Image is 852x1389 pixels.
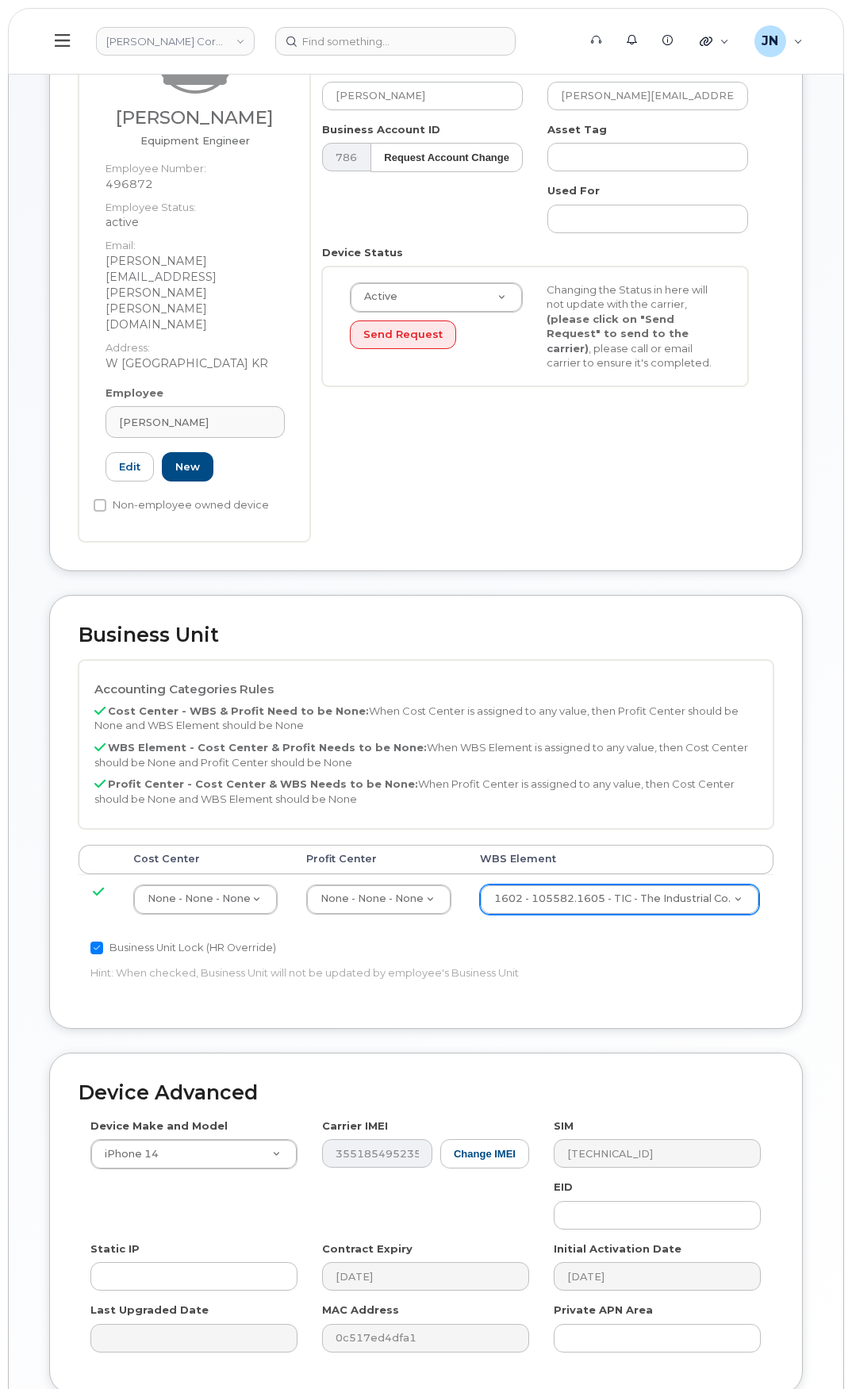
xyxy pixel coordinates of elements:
[90,965,529,980] p: Hint: When checked, Business Unit will not be updated by employee's Business Unit
[494,892,731,904] span: 1602 - 105582.1605 - TIC - The Industrial Co.
[94,683,758,696] h4: Accounting Categories Rules
[689,25,740,57] div: Quicklinks
[94,499,106,512] input: Non-employee owned device
[94,777,758,806] p: When Profit Center is assigned to any value, then Cost Center should be None and WBS Element shou...
[106,406,285,438] a: [PERSON_NAME]
[106,176,285,192] dd: 496872
[351,283,522,312] a: Active
[320,892,424,904] span: None - None - None
[90,1118,228,1134] label: Device Make and Model
[95,1147,159,1161] span: iPhone 14
[90,938,276,957] label: Business Unit Lock (HR Override)
[96,27,255,56] a: Kiewit Corporation
[554,1303,653,1318] label: Private APN Area
[535,282,731,370] div: Changing the Status in here will not update with the carrier, , please call or email carrier to e...
[547,183,600,198] label: Used For
[350,320,456,350] button: Send Request
[106,355,285,371] dd: W [GEOGRAPHIC_DATA] KR
[783,1320,840,1377] iframe: Messenger Launcher
[481,885,758,914] a: 1602 - 105582.1605 - TIC - The Industrial Co.
[140,134,250,147] span: Job title
[547,122,607,137] label: Asset Tag
[554,1241,681,1257] label: Initial Activation Date
[79,624,773,647] h2: Business Unit
[91,1140,297,1168] a: iPhone 14
[307,885,450,914] a: None - None - None
[90,1241,140,1257] label: Static IP
[743,25,814,57] div: Joe Nguyen Jr.
[275,27,516,56] input: Find something...
[106,253,285,332] dd: [PERSON_NAME][EMAIL_ADDRESS][PERSON_NAME][PERSON_NAME][DOMAIN_NAME]
[94,704,758,733] p: When Cost Center is assigned to any value, then Profit Center should be None and WBS Element shou...
[762,32,778,51] span: JN
[148,892,251,904] span: None - None - None
[440,1139,529,1168] button: Change IMEI
[106,332,285,355] dt: Address:
[108,741,427,754] b: WBS Element - Cost Center & Profit Needs to be None:
[554,1180,573,1195] label: EID
[106,192,285,215] dt: Employee Status:
[90,1303,209,1318] label: Last Upgraded Date
[106,153,285,176] dt: Employee Number:
[119,415,209,430] span: [PERSON_NAME]
[554,1118,574,1134] label: SIM
[547,313,689,355] strong: (please click on "Send Request" to send to the carrier)
[384,152,509,163] strong: Request Account Change
[134,885,277,914] a: None - None - None
[106,230,285,253] dt: Email:
[94,496,269,515] label: Non-employee owned device
[119,845,292,873] th: Cost Center
[90,942,103,954] input: Business Unit Lock (HR Override)
[466,845,773,873] th: WBS Element
[322,1241,413,1257] label: Contract Expiry
[106,108,285,128] h3: [PERSON_NAME]
[79,1082,773,1104] h2: Device Advanced
[108,777,418,790] b: Profit Center - Cost Center & WBS Needs to be None:
[162,452,213,482] a: New
[106,386,163,401] label: Employee
[94,740,758,769] p: When WBS Element is assigned to any value, then Cost Center should be None and Profit Center shou...
[106,452,154,482] a: Edit
[106,214,285,230] dd: active
[370,143,523,172] button: Request Account Change
[322,122,440,137] label: Business Account ID
[292,845,465,873] th: Profit Center
[322,245,403,260] label: Device Status
[355,290,397,304] span: Active
[322,1303,399,1318] label: MAC Address
[108,704,369,717] b: Cost Center - WBS & Profit Need to be None:
[322,1118,388,1134] label: Carrier IMEI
